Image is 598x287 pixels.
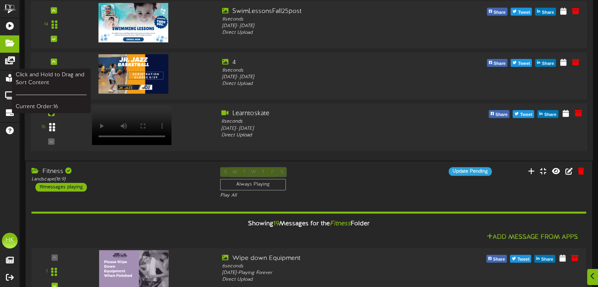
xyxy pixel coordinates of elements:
button: Share [534,255,555,263]
div: 6 seconds [222,263,442,270]
div: Direct Upload [221,132,443,138]
span: Share [539,255,555,264]
div: Update Pending [449,167,492,176]
div: Always Playing [220,179,286,190]
span: Tweet [516,255,531,264]
img: ff9751c4-f1ab-4a48-8bbd-bcc46c174981.png [98,54,168,94]
button: Share [486,255,507,263]
div: SwimLessonsFall25post [222,7,442,16]
div: [DATE] - Playing Forever [222,270,442,276]
div: 8 seconds [222,16,442,22]
button: Share [537,110,558,118]
button: Tweet [513,110,534,118]
div: Learntoskate [221,109,443,118]
div: 19 messages playing [35,183,87,191]
span: Tweet [519,110,534,119]
div: HK [2,233,18,248]
div: 8 seconds [221,118,443,125]
span: Share [492,8,507,17]
div: Direct Upload [222,29,442,36]
button: Share [535,8,556,16]
button: Share [535,59,556,67]
span: Share [491,255,507,264]
div: Landscape ( 16:9 ) [31,176,208,183]
span: 19 [273,220,279,227]
div: Play All [220,192,397,199]
i: Fitness [330,220,351,227]
img: efad940a-c634-4141-8524-5441392a516c.png [98,3,168,42]
div: 8 seconds [222,67,442,74]
button: Add Message From Apps [484,232,580,242]
button: Tweet [511,59,532,67]
span: Share [540,59,556,68]
div: 14 [44,21,48,28]
button: Tweet [510,255,531,263]
div: [DATE] - [DATE] [222,22,442,29]
div: Fitness [31,167,208,176]
div: 16 [41,123,46,130]
div: 4 [222,58,442,67]
button: Share [489,110,510,118]
div: 15 [44,72,48,79]
div: Direct Upload [222,276,442,283]
button: Share [487,59,508,67]
div: Wipe down Equipment [222,254,442,263]
span: Share [494,110,509,119]
span: Tweet [517,59,532,68]
button: Share [487,8,508,16]
span: Share [543,110,558,119]
span: Share [492,59,507,68]
button: Tweet [511,8,532,16]
div: Showing Messages for the Folder [26,215,592,232]
div: Direct Upload [222,81,442,87]
span: Tweet [517,8,532,17]
div: [DATE] - [DATE] [222,74,442,81]
div: [DATE] - [DATE] [221,125,443,132]
span: Share [540,8,556,17]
